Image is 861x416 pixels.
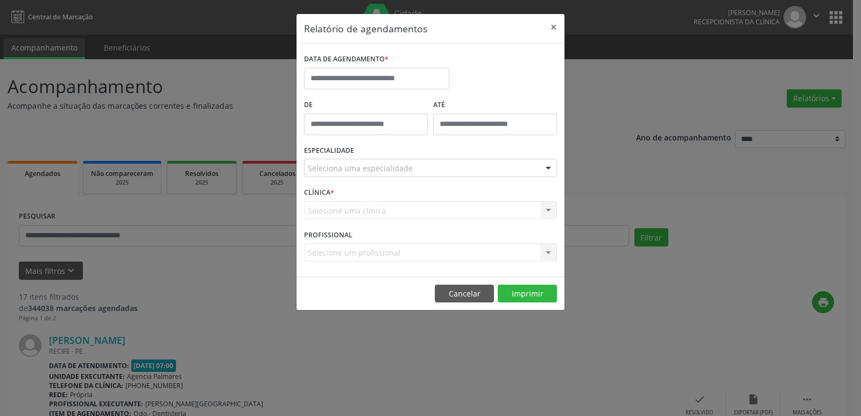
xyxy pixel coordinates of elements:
[304,143,354,159] label: ESPECIALIDADE
[433,97,557,114] label: ATÉ
[304,227,352,243] label: PROFISSIONAL
[543,14,564,40] button: Close
[304,22,427,36] h5: Relatório de agendamentos
[304,97,428,114] label: De
[498,285,557,303] button: Imprimir
[308,163,413,174] span: Seleciona uma especialidade
[435,285,494,303] button: Cancelar
[304,51,389,68] label: DATA DE AGENDAMENTO
[304,185,334,201] label: CLÍNICA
